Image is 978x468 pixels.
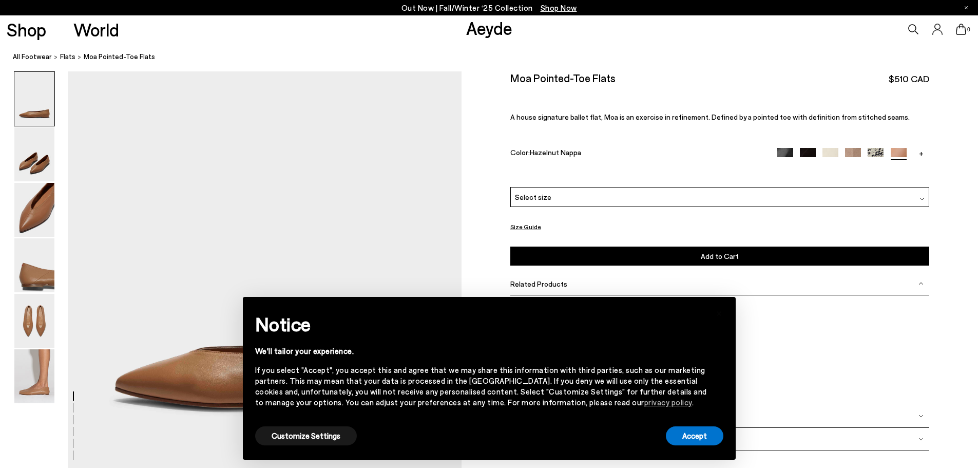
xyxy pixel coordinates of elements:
[510,71,616,84] h2: Moa Pointed-Toe Flats
[13,43,978,71] nav: breadcrumb
[14,183,54,237] img: Moa Pointed-Toe Flats - Image 3
[14,127,54,181] img: Moa Pointed-Toe Flats - Image 2
[913,148,929,157] a: +
[966,27,971,32] span: 0
[84,51,155,62] span: Moa Pointed-Toe Flats
[515,192,551,202] span: Select size
[918,414,924,419] img: svg%3E
[530,148,581,157] span: Hazelnut Nappa
[60,52,75,61] span: flats
[666,426,723,445] button: Accept
[14,72,54,126] img: Moa Pointed-Toe Flats - Image 1
[401,2,577,14] p: Out Now | Fall/Winter ‘25 Collection
[510,279,567,288] span: Related Products
[956,24,966,35] a: 0
[716,305,723,320] span: ×
[255,346,707,357] div: We'll tailor your experience.
[255,426,357,445] button: Customize Settings
[510,247,929,266] button: Add to Cart
[701,252,739,260] span: Add to Cart
[510,220,541,233] button: Size Guide
[466,17,512,39] a: Aeyde
[14,238,54,292] img: Moa Pointed-Toe Flats - Image 4
[7,21,46,39] a: Shop
[541,3,577,12] span: Navigate to /collections/new-in
[918,281,924,286] img: svg%3E
[707,300,732,325] button: Close this notice
[13,51,52,62] a: All Footwear
[918,437,924,442] img: svg%3E
[889,72,929,85] span: $510 CAD
[255,311,707,338] h2: Notice
[255,365,707,408] div: If you select "Accept", you accept this and agree that we may share this information with third p...
[919,196,925,201] img: svg%3E
[14,349,54,403] img: Moa Pointed-Toe Flats - Image 6
[510,113,910,121] span: A house signature ballet flat, Moa is an exercise in refinement. Defined by a pointed toe with de...
[14,294,54,348] img: Moa Pointed-Toe Flats - Image 5
[510,148,764,160] div: Color:
[73,21,119,39] a: World
[60,51,75,62] a: flats
[644,398,692,407] a: privacy policy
